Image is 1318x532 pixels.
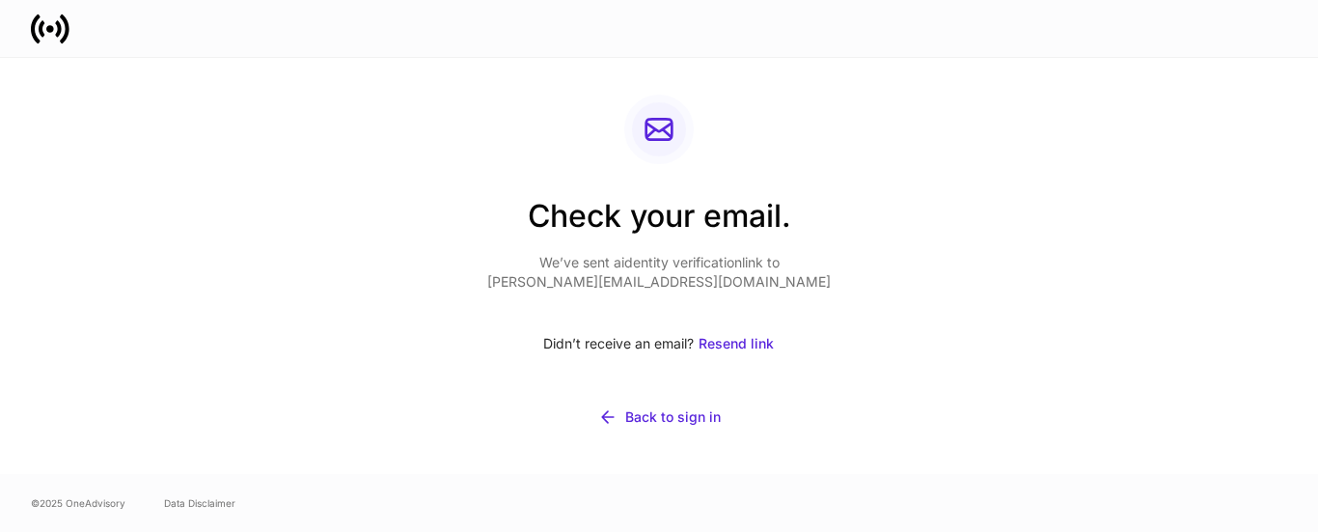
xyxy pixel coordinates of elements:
button: Resend link [698,322,775,365]
a: Data Disclaimer [164,495,235,511]
div: Didn’t receive an email? [487,322,831,365]
button: Back to sign in [487,396,831,438]
div: Back to sign in [625,407,721,427]
div: Resend link [699,334,774,353]
h2: Check your email. [487,195,831,253]
p: We’ve sent a identity verification link to [PERSON_NAME][EMAIL_ADDRESS][DOMAIN_NAME] [487,253,831,292]
span: © 2025 OneAdvisory [31,495,125,511]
